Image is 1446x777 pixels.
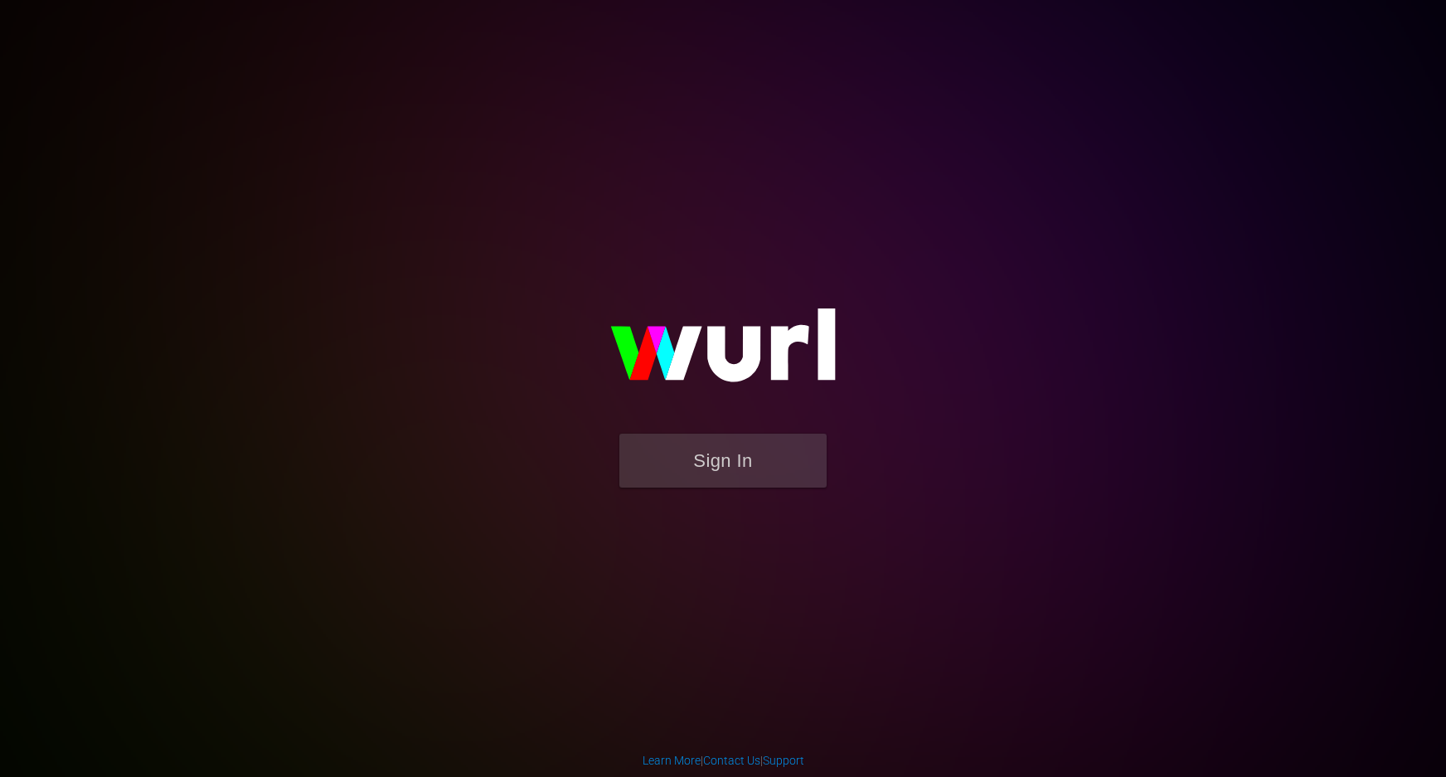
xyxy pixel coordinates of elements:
a: Learn More [643,754,701,767]
div: | | [643,752,804,769]
a: Support [763,754,804,767]
button: Sign In [619,434,827,488]
img: wurl-logo-on-black-223613ac3d8ba8fe6dc639794a292ebdb59501304c7dfd60c99c58986ef67473.svg [557,273,889,434]
a: Contact Us [703,754,760,767]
